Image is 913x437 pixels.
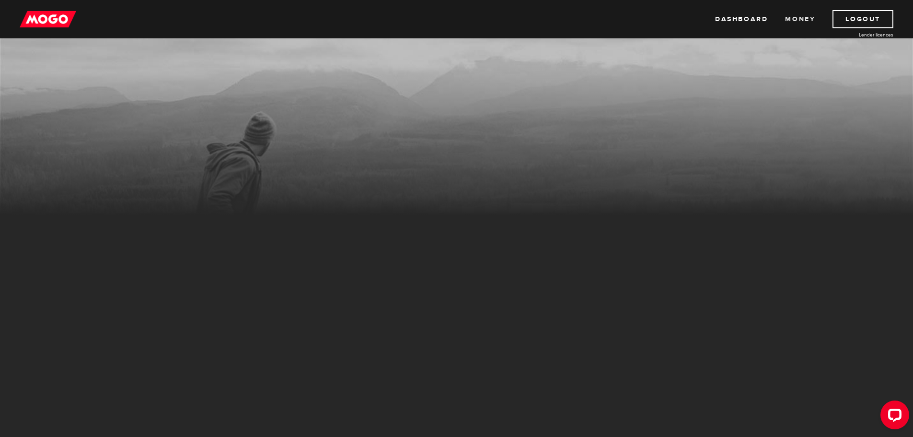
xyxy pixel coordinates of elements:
a: Money [785,10,815,28]
a: Lender licences [821,31,893,38]
a: Dashboard [715,10,768,28]
img: mogo_logo-11ee424be714fa7cbb0f0f49df9e16ec.png [20,10,76,28]
iframe: LiveChat chat widget [873,397,913,437]
a: Logout [832,10,893,28]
